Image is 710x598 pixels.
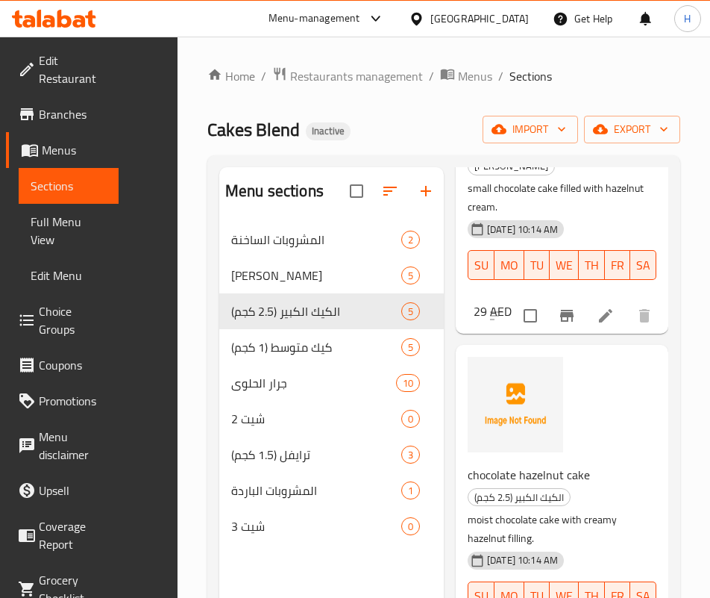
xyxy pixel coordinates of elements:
span: WE [556,255,573,276]
a: Full Menu View [19,204,119,258]
span: Edit Menu [31,267,107,284]
img: chocolate hazelnut cake [468,357,563,452]
span: Cakes Blend [207,113,300,146]
div: items [396,374,420,392]
p: moist chocolate cake with creamy hazelnut filling. [468,511,644,548]
div: الكيك الكبير (2.5 كجم) [468,488,571,506]
a: Edit Menu [19,258,119,293]
span: 5 [402,305,419,319]
li: / [261,67,266,85]
span: 0 [402,412,419,426]
a: Home [207,67,255,85]
span: الكيك الكبير (2.5 كجم) [231,302,401,320]
span: المشروبات الساخنة [231,231,401,249]
span: SA [636,255,650,276]
span: 10 [397,376,419,390]
button: SA [630,250,656,280]
span: Select to update [515,300,546,331]
div: Menu-management [268,10,360,28]
h6: 29 AED [474,301,512,322]
div: items [401,482,420,499]
li: / [429,67,434,85]
span: FR [611,255,624,276]
span: الكيك الكبير (2.5 كجم) [468,489,570,506]
button: import [483,116,578,143]
span: TU [530,255,544,276]
span: Menu disclaimer [39,428,107,464]
p: small chocolate cake filled with hazelnut cream. [468,179,644,217]
li: / [498,67,503,85]
span: Menus [458,67,492,85]
span: MO [500,255,518,276]
div: كيك متوسط (1 كجم)5 [219,329,444,365]
button: FR [605,250,630,280]
span: Select all sections [341,175,372,207]
a: Branches [6,96,119,132]
span: Choice Groups [39,302,107,338]
button: SU [468,250,494,280]
span: المشروبات الباردة [231,482,401,499]
a: Choice Groups [6,293,119,347]
button: delete [626,298,662,334]
span: TH [585,255,599,276]
div: items [401,302,420,320]
div: items [401,267,420,284]
a: Restaurants management [272,66,423,86]
div: [GEOGRAPHIC_DATA] [430,10,529,27]
span: export [596,120,668,139]
div: شيت 20 [219,401,444,437]
a: Menus [440,66,492,86]
span: Coverage Report [39,517,107,553]
div: items [401,410,420,428]
a: Upsell [6,473,119,508]
span: Sections [31,177,107,195]
a: Sections [19,168,119,204]
div: [PERSON_NAME]5 [219,258,444,293]
span: جرار الحلوى [231,374,396,392]
span: Full Menu View [31,213,107,249]
div: items [401,231,420,249]
span: Restaurants management [290,67,423,85]
a: Edit menu item [597,307,615,325]
span: Coupons [39,356,107,374]
span: Sort sections [372,173,408,209]
div: الكيك الكبير (2.5 كجم)5 [219,293,444,329]
a: Coupons [6,347,119,383]
button: export [584,116,680,143]
span: شيت 2 [231,410,401,428]
button: MO [494,250,524,280]
span: Branches [39,105,107,123]
span: [PERSON_NAME] [231,267,401,284]
div: ترايفل (1.5 كجم) [231,446,401,464]
a: Coverage Report [6,508,119,562]
span: SU [474,255,488,276]
div: كيك متوسط (1 كجم) [231,338,401,356]
button: Branch-specific-item [549,298,585,334]
span: H [684,10,691,27]
button: WE [550,250,579,280]
div: items [401,338,420,356]
span: شيت 3 [231,517,401,535]
span: Edit Restaurant [39,52,107,87]
div: ترايفل (1.5 كجم)3 [219,437,444,473]
div: شيت 30 [219,508,444,544]
span: Upsell [39,482,107,499]
nav: Menu sections [219,216,444,550]
span: Menus [42,141,107,159]
span: [DATE] 10:14 AM [481,222,564,237]
nav: breadcrumb [207,66,680,86]
a: Menus [6,132,119,168]
a: Edit Restaurant [6,43,119,96]
div: المشروبات الساخنة2 [219,222,444,258]
span: Promotions [39,392,107,410]
a: Promotions [6,383,119,419]
span: 5 [402,269,419,283]
div: items [401,517,420,535]
button: TH [579,250,605,280]
span: [DATE] 10:14 AM [481,553,564,567]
